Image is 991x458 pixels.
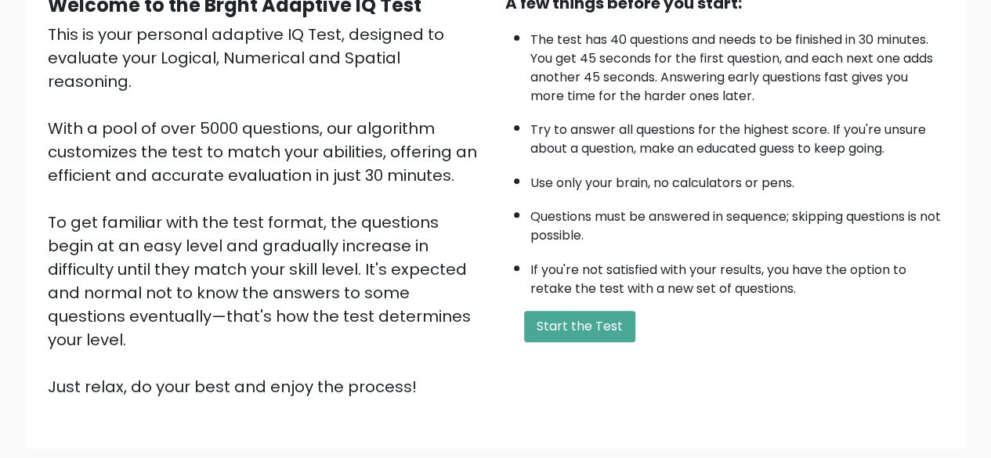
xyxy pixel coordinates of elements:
li: If you're not satisfied with your results, you have the option to retake the test with a new set ... [530,253,944,298]
li: Try to answer all questions for the highest score. If you're unsure about a question, make an edu... [530,113,944,158]
button: Start the Test [524,311,635,342]
div: This is your personal adaptive IQ Test, designed to evaluate your Logical, Numerical and Spatial ... [48,23,486,398]
li: The test has 40 questions and needs to be finished in 30 minutes. You get 45 seconds for the firs... [530,23,944,106]
li: Use only your brain, no calculators or pens. [530,166,944,193]
li: Questions must be answered in sequence; skipping questions is not possible. [530,200,944,245]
